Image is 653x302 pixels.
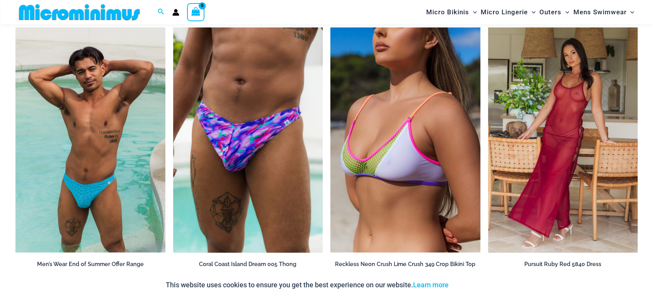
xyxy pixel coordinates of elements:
a: View Shopping Cart, empty [187,3,205,21]
img: Pursuit Ruby Red 5840 Dress 02 [488,27,638,252]
a: Learn more [413,281,449,289]
a: Micro BikinisMenu ToggleMenu Toggle [424,2,479,22]
a: Micro LingerieMenu ToggleMenu Toggle [479,2,537,22]
a: Coral Coast Highlight Blue 005 Thong 10Coral Coast Chevron Black 005 Thong 03Coral Coast Chevron ... [15,27,165,252]
span: Menu Toggle [626,2,634,22]
span: Menu Toggle [561,2,569,22]
span: Micro Lingerie [481,2,528,22]
span: Mens Swimwear [573,2,626,22]
a: Pursuit Ruby Red 5840 Dress [488,261,638,271]
span: Outers [539,2,561,22]
a: Coral Coast Island Dream 005 Thong [173,261,323,271]
a: Reckless Neon Crush Lime Crush 349 Crop Top 01Reckless Neon Crush Lime Crush 349 Crop Top 02Reckl... [330,27,480,252]
a: Coral Coast Island Dream 005 Thong 01Coral Coast Island Dream 005 Thong 02Coral Coast Island Drea... [173,27,323,252]
button: Accept [454,276,487,294]
nav: Site Navigation [423,1,638,23]
h2: Men’s Wear End of Summer Offer Range [15,261,165,268]
a: OutersMenu ToggleMenu Toggle [537,2,571,22]
h2: Pursuit Ruby Red 5840 Dress [488,261,638,268]
img: Coral Coast Highlight Blue 005 Thong 10 [15,27,165,252]
img: Coral Coast Island Dream 005 Thong 01 [173,27,323,252]
a: Pursuit Ruby Red 5840 Dress 02Pursuit Ruby Red 5840 Dress 03Pursuit Ruby Red 5840 Dress 03 [488,27,638,252]
a: Men’s Wear End of Summer Offer Range [15,261,165,271]
p: This website uses cookies to ensure you get the best experience on our website. [166,279,449,291]
h2: Reckless Neon Crush Lime Crush 349 Crop Bikini Top [330,261,480,268]
img: MM SHOP LOGO FLAT [16,3,143,21]
img: Reckless Neon Crush Lime Crush 349 Crop Top 01 [330,27,480,252]
span: Menu Toggle [528,2,536,22]
h2: Coral Coast Island Dream 005 Thong [173,261,323,268]
a: Mens SwimwearMenu ToggleMenu Toggle [571,2,636,22]
span: Micro Bikinis [426,2,469,22]
a: Search icon link [158,7,165,17]
span: Menu Toggle [469,2,477,22]
a: Reckless Neon Crush Lime Crush 349 Crop Bikini Top [330,261,480,271]
a: Account icon link [172,9,179,16]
